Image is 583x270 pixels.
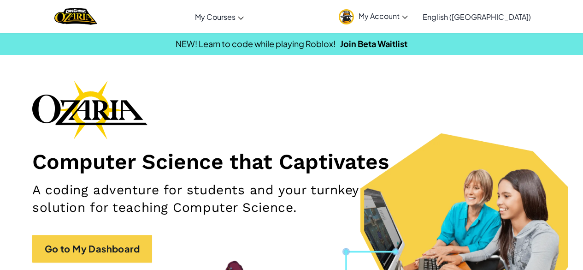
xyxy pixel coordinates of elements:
[334,2,412,31] a: My Account
[54,7,97,26] img: Home
[176,38,336,49] span: NEW! Learn to code while playing Roblox!
[423,12,531,22] span: English ([GEOGRAPHIC_DATA])
[418,4,536,29] a: English ([GEOGRAPHIC_DATA])
[32,235,152,263] a: Go to My Dashboard
[54,7,97,26] a: Ozaria by CodeCombat logo
[339,9,354,24] img: avatar
[359,11,408,21] span: My Account
[340,38,407,49] a: Join Beta Waitlist
[32,149,551,174] h1: Computer Science that Captivates
[32,80,147,139] img: Ozaria branding logo
[32,181,380,216] h2: A coding adventure for students and your turnkey solution for teaching Computer Science.
[195,12,236,22] span: My Courses
[190,4,248,29] a: My Courses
